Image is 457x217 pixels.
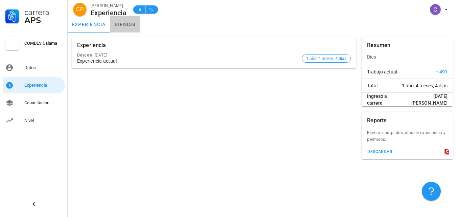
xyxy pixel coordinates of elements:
span: Total [367,82,378,89]
span: 1 año, 4 meses, 4 días [402,82,448,89]
a: bienios [110,16,140,32]
button: descargar [364,147,395,156]
div: Días [362,49,453,65]
div: Experiencia [77,37,106,54]
span: 1 año, 4 meses, 4 días [306,55,346,62]
a: Datos [3,60,65,76]
span: Ingreso a carrera [367,93,401,106]
div: COMDES Calama [24,41,62,46]
div: Experiencia [24,83,62,88]
div: [PERSON_NAME] [91,2,127,9]
a: experiencia [68,16,110,32]
div: Carrera [24,8,62,16]
span: [DATE][PERSON_NAME] [401,93,448,106]
div: descargar [367,149,392,154]
span: B [137,6,143,13]
div: Nivel [24,118,62,123]
div: APS [24,16,62,24]
div: Reporte [367,112,387,129]
a: Capacitación [3,95,65,111]
div: Resumen [367,37,390,54]
div: Experiencia [91,9,127,17]
a: Experiencia [3,77,65,93]
span: 15 [148,6,154,13]
div: Experiencia actual [77,58,299,64]
div: Bienios cumplidos, dias de experiencia y permisos. [362,129,453,147]
a: Nivel [3,112,65,129]
span: CP [76,3,84,16]
div: Capacitación [24,100,62,106]
div: Datos [24,65,62,70]
span: + 491 [436,68,448,75]
span: Trabajo actual [367,68,397,75]
div: Desde el [DATE] [77,53,299,58]
div: avatar [430,4,441,15]
div: avatar [73,3,87,16]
